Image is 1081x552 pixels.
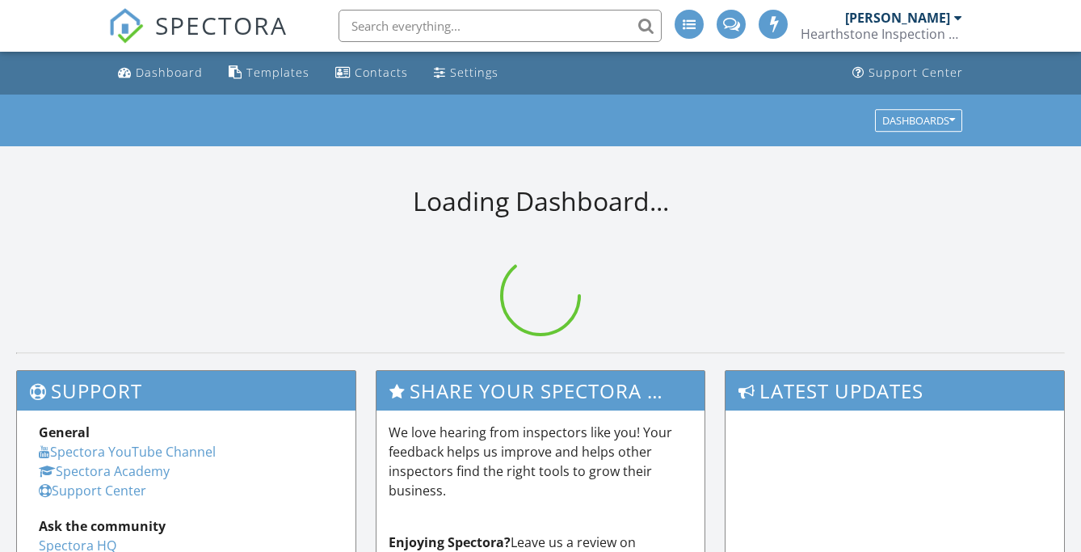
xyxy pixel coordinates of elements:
a: Templates [222,58,316,88]
strong: Enjoying Spectora? [389,533,511,551]
a: Settings [427,58,505,88]
p: We love hearing from inspectors like you! Your feedback helps us improve and helps other inspecto... [389,423,693,500]
div: Contacts [355,65,408,80]
h3: Support [17,371,355,411]
img: The Best Home Inspection Software - Spectora [108,8,144,44]
div: Hearthstone Inspection Services, Inc. [801,26,962,42]
a: Contacts [329,58,414,88]
div: Ask the community [39,516,334,536]
strong: General [39,423,90,441]
a: Spectora YouTube Channel [39,443,216,461]
div: Dashboard [136,65,203,80]
h3: Latest Updates [726,371,1064,411]
a: Dashboard [111,58,209,88]
a: Support Center [846,58,970,88]
span: SPECTORA [155,8,288,42]
button: Dashboards [875,109,962,132]
h3: Share Your Spectora Experience [376,371,705,411]
div: Templates [246,65,309,80]
div: Dashboards [882,115,955,126]
a: Spectora Academy [39,462,170,480]
div: Support Center [869,65,963,80]
a: Support Center [39,482,146,499]
input: Search everything... [339,10,662,42]
div: Settings [450,65,498,80]
div: [PERSON_NAME] [845,10,950,26]
a: SPECTORA [108,22,288,56]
